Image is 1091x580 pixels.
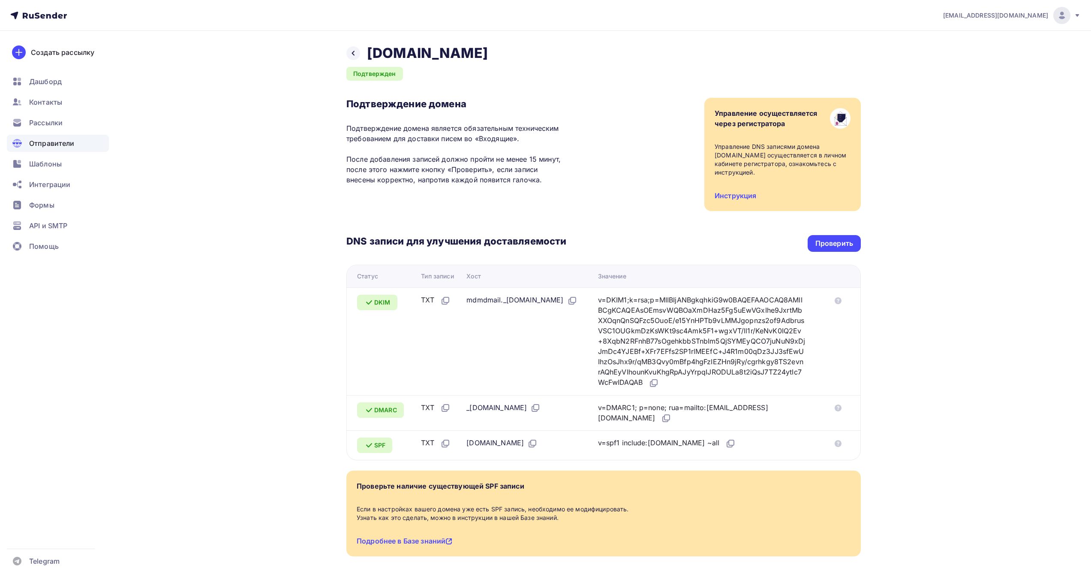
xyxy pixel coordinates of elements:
span: Интеграции [29,179,70,190]
a: Инструкция [715,191,756,200]
span: Помощь [29,241,59,251]
div: Управление DNS записями домена [DOMAIN_NAME] осуществляется в личном кабинете регистратора, ознак... [715,142,851,177]
span: [EMAIL_ADDRESS][DOMAIN_NAME] [943,11,1048,20]
div: v=spf1 include:[DOMAIN_NAME] ~all [598,438,736,449]
a: Формы [7,196,109,214]
span: Рассылки [29,118,63,128]
div: Хост [466,272,481,281]
span: DKIM [374,298,391,307]
span: Telegram [29,556,60,566]
a: Шаблоны [7,155,109,172]
span: SPF [374,441,385,450]
div: Значение [598,272,626,281]
div: Подтвержден [346,67,403,81]
div: Статус [357,272,378,281]
h2: [DOMAIN_NAME] [367,45,488,62]
a: Контакты [7,94,109,111]
div: TXT [421,295,450,306]
div: Управление осуществляется через регистратора [715,108,817,129]
div: TXT [421,438,450,449]
div: mdmdmail._[DOMAIN_NAME] [466,295,577,306]
span: Отправители [29,138,75,148]
div: v=DKIM1;k=rsa;p=MIIBIjANBgkqhkiG9w0BAQEFAAOCAQ8AMIIBCgKCAQEAsOEmsvWQBOaXmDHaz5Fg5uEwVGxIhe9JxrtMb... [598,295,805,388]
div: Проверьте наличие существующей SPF записи [357,481,524,491]
div: Создать рассылку [31,47,94,57]
a: Рассылки [7,114,109,131]
div: _[DOMAIN_NAME] [466,402,541,414]
p: Подтверждение домена является обязательным техническим требованием для доставки писем во «Входящи... [346,123,566,185]
div: Проверить [815,239,853,248]
div: v=DMARC1; p=none; rua=mailto:[EMAIL_ADDRESS][DOMAIN_NAME] [598,402,805,424]
h3: Подтверждение домена [346,98,566,110]
div: Если в настройках вашего домена уже есть SPF запись, необходимо ее модифицировать. Узнать как это... [357,505,851,522]
a: Дашборд [7,73,109,90]
div: Тип записи [421,272,454,281]
span: Дашборд [29,76,62,87]
a: Отправители [7,135,109,152]
div: TXT [421,402,450,414]
span: Контакты [29,97,62,107]
span: Формы [29,200,54,210]
div: [DOMAIN_NAME] [466,438,538,449]
a: Подробнее в Базе знаний [357,537,452,545]
a: [EMAIL_ADDRESS][DOMAIN_NAME] [943,7,1081,24]
span: DMARC [374,406,397,414]
h3: DNS записи для улучшения доставляемости [346,235,566,249]
span: API и SMTP [29,221,67,231]
span: Шаблоны [29,159,62,169]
